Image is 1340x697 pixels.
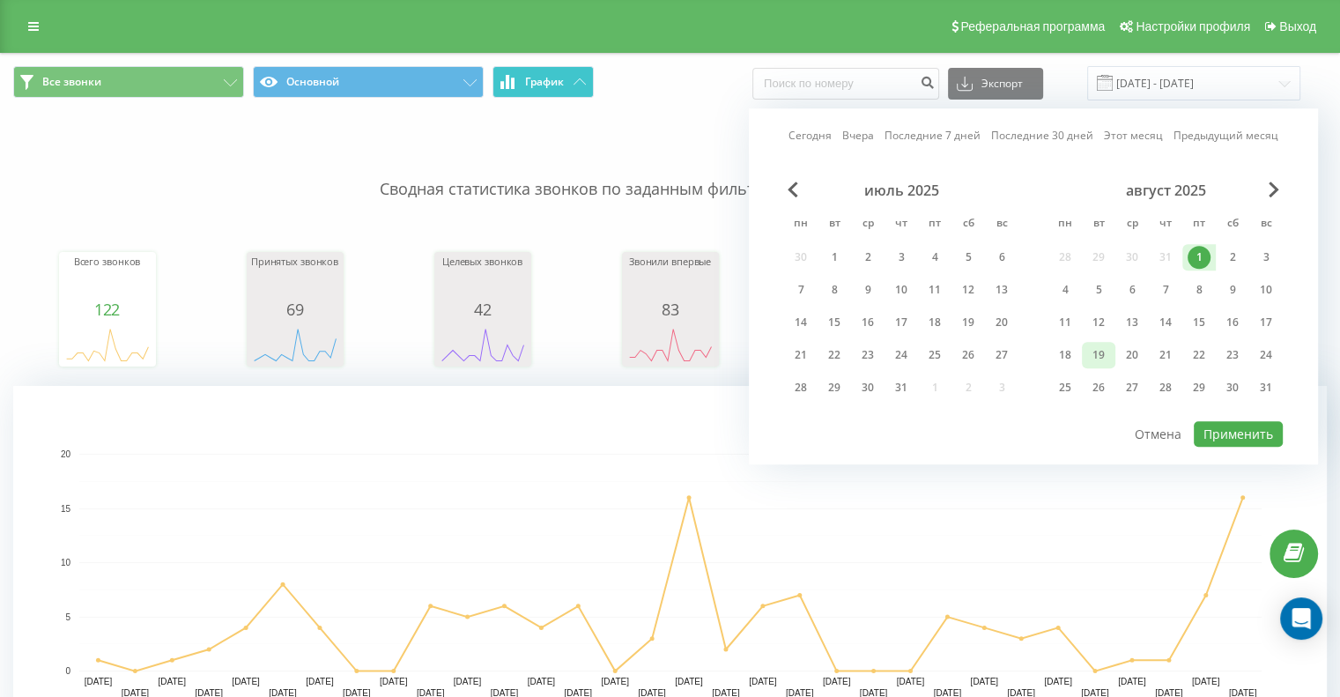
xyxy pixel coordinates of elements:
[1119,211,1145,238] abbr: среда
[1115,309,1149,336] div: ср 13 авг. 2025 г.
[923,344,946,367] div: 25
[63,300,152,318] div: 122
[159,677,187,686] text: [DATE]
[851,277,885,303] div: ср 9 июля 2025 г.
[1149,374,1182,401] div: чт 28 авг. 2025 г.
[890,376,913,399] div: 31
[823,278,846,301] div: 8
[851,244,885,271] div: ср 2 июля 2025 г.
[1048,277,1082,303] div: пн 4 авг. 2025 г.
[1087,376,1110,399] div: 26
[990,278,1013,301] div: 13
[951,277,985,303] div: сб 12 июля 2025 г.
[918,309,951,336] div: пт 18 июля 2025 г.
[789,376,812,399] div: 28
[1048,342,1082,368] div: пн 18 авг. 2025 г.
[1118,677,1146,686] text: [DATE]
[923,278,946,301] div: 11
[1087,311,1110,334] div: 12
[823,311,846,334] div: 15
[1255,311,1277,334] div: 17
[675,677,703,686] text: [DATE]
[1044,677,1072,686] text: [DATE]
[789,278,812,301] div: 7
[528,677,556,686] text: [DATE]
[1253,211,1279,238] abbr: воскресенье
[885,374,918,401] div: чт 31 июля 2025 г.
[1269,182,1279,197] span: Next Month
[885,309,918,336] div: чт 17 июля 2025 г.
[1104,128,1163,145] a: Этот месяц
[890,246,913,269] div: 3
[960,19,1105,33] span: Реферальная программа
[1115,374,1149,401] div: ср 27 авг. 2025 г.
[1154,311,1177,334] div: 14
[1255,376,1277,399] div: 31
[61,558,71,567] text: 10
[251,256,339,300] div: Принятых звонков
[957,311,980,334] div: 19
[823,376,846,399] div: 29
[789,311,812,334] div: 14
[990,344,1013,367] div: 27
[492,66,594,98] button: График
[1249,374,1283,401] div: вс 31 авг. 2025 г.
[626,300,714,318] div: 83
[788,211,814,238] abbr: понедельник
[1085,211,1112,238] abbr: вторник
[955,211,981,238] abbr: суббота
[851,309,885,336] div: ср 16 июля 2025 г.
[1121,376,1144,399] div: 27
[61,449,71,459] text: 20
[951,342,985,368] div: сб 26 июля 2025 г.
[1188,311,1210,334] div: 15
[1048,374,1082,401] div: пн 25 авг. 2025 г.
[990,311,1013,334] div: 20
[1188,344,1210,367] div: 22
[1255,278,1277,301] div: 10
[1182,277,1216,303] div: пт 8 авг. 2025 г.
[626,318,714,371] svg: A chart.
[1219,211,1246,238] abbr: суббота
[1182,309,1216,336] div: пт 15 авг. 2025 г.
[1221,278,1244,301] div: 9
[1115,277,1149,303] div: ср 6 авг. 2025 г.
[65,666,70,676] text: 0
[61,504,71,514] text: 15
[63,256,152,300] div: Всего звонков
[1280,597,1322,640] div: Open Intercom Messenger
[1188,278,1210,301] div: 8
[885,342,918,368] div: чт 24 июля 2025 г.
[1152,211,1179,238] abbr: четверг
[251,318,339,371] svg: A chart.
[1221,311,1244,334] div: 16
[985,277,1018,303] div: вс 13 июля 2025 г.
[380,677,408,686] text: [DATE]
[1173,128,1278,145] a: Предыдущий месяц
[922,211,948,238] abbr: пятница
[1082,309,1115,336] div: вт 12 авг. 2025 г.
[1182,342,1216,368] div: пт 22 авг. 2025 г.
[1182,244,1216,271] div: пт 1 авг. 2025 г.
[856,344,879,367] div: 23
[951,244,985,271] div: сб 5 июля 2025 г.
[1249,309,1283,336] div: вс 17 авг. 2025 г.
[1054,344,1077,367] div: 18
[1121,344,1144,367] div: 20
[784,182,1018,199] div: июль 2025
[818,309,851,336] div: вт 15 июля 2025 г.
[1149,277,1182,303] div: чт 7 авг. 2025 г.
[823,344,846,367] div: 22
[918,342,951,368] div: пт 25 июля 2025 г.
[752,68,939,100] input: Поиск по номеру
[749,677,777,686] text: [DATE]
[1154,278,1177,301] div: 7
[439,318,527,371] svg: A chart.
[970,677,998,686] text: [DATE]
[1082,374,1115,401] div: вт 26 авг. 2025 г.
[1249,342,1283,368] div: вс 24 авг. 2025 г.
[1048,309,1082,336] div: пн 11 авг. 2025 г.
